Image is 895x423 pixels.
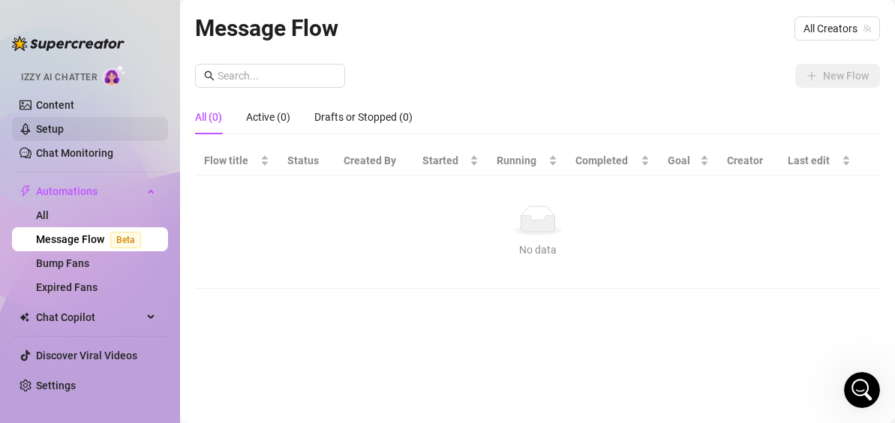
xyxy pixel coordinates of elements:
[12,212,246,348] div: Hey there! I just checked your creator bio and product catalog, and they look great. I don’t have...
[10,6,38,34] button: go back
[278,146,334,175] th: Status
[575,152,638,169] span: Completed
[13,277,287,302] textarea: Message…
[659,146,718,175] th: Goal
[795,64,880,88] button: New Flow
[12,54,246,145] div: Amazing! Thanks for letting us know, I’ll review your bio now and make sure everything looks good...
[43,8,67,32] img: Profile image for Ella
[20,185,32,197] span: thunderbolt
[204,152,257,169] span: Flow title
[566,146,659,175] th: Completed
[844,372,880,408] iframe: Intercom live chat
[413,146,488,175] th: Started
[36,305,143,329] span: Chat Copilot
[779,146,860,175] th: Last edit
[257,302,281,326] button: Send a message…
[36,147,113,159] a: Chat Monitoring
[36,209,49,221] a: All
[422,152,467,169] span: Started
[95,308,107,320] button: Start recording
[103,64,126,86] img: AI Chatter
[89,181,231,194] div: joined the conversation
[803,17,871,40] span: All Creators
[24,63,234,136] div: Amazing! Thanks for letting us know, I’ll review your bio now and make sure everything looks good...
[73,19,187,34] p: The team can also help
[218,67,336,84] input: Search...
[23,308,35,320] button: Emoji picker
[89,182,124,193] b: Giselle
[314,109,413,125] div: Drafts or Stopped (0)
[863,24,872,33] span: team
[36,349,137,361] a: Discover Viral Videos
[36,379,76,391] a: Settings
[36,257,89,269] a: Bump Fans
[24,221,234,339] div: Hey there! I just checked your creator bio and product catalog, and they look great. I don’t have...
[36,99,74,111] a: Content
[12,54,288,157] div: Ella says…
[110,232,141,248] span: Beta
[718,146,779,175] th: Creator
[21,70,97,85] span: Izzy AI Chatter
[335,146,414,175] th: Created By
[195,109,222,125] div: All (0)
[195,10,338,46] article: Message Flow
[36,123,64,135] a: Setup
[246,109,290,125] div: Active (0)
[71,308,83,320] button: Upload attachment
[195,146,278,175] th: Flow title
[235,6,263,34] button: Home
[47,308,59,320] button: Gif picker
[12,9,288,54] div: Kunde says…
[36,233,147,245] a: Message FlowBeta
[12,36,125,51] img: logo-BBDzfeDw.svg
[20,312,29,322] img: Chat Copilot
[12,178,288,212] div: Giselle says…
[70,180,85,195] img: Profile image for Giselle
[36,281,98,293] a: Expired Fans
[668,152,697,169] span: Goal
[263,6,290,33] div: Close
[12,212,288,375] div: Giselle says…
[204,70,215,81] span: search
[210,241,865,258] div: No data
[788,152,839,169] span: Last edit
[12,157,288,178] div: [DATE]
[497,152,545,169] span: Running
[73,7,170,19] h1: [PERSON_NAME]
[488,146,566,175] th: Running
[36,179,143,203] span: Automations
